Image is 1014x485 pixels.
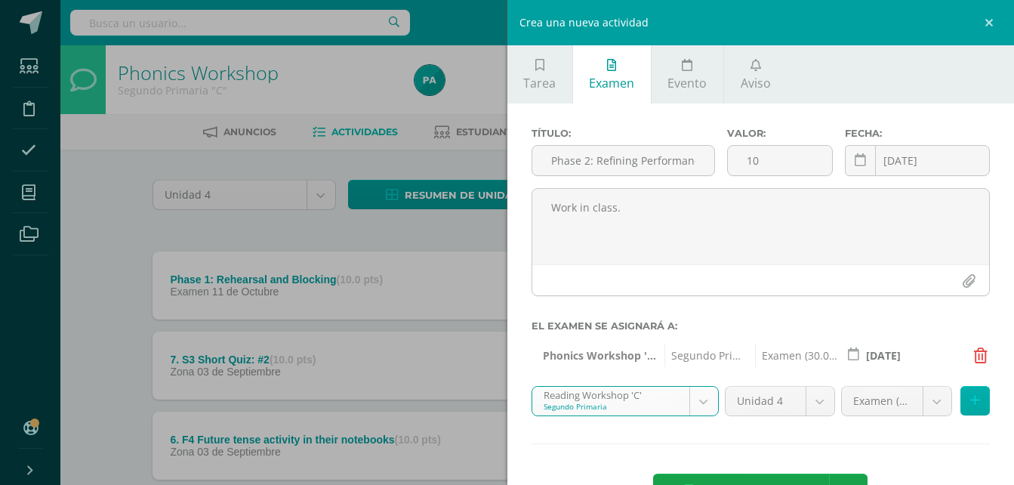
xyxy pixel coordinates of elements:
a: Reading Workshop 'C'Segundo Primaria [532,387,718,415]
span: Unidad 4 [737,387,794,415]
span: Examen [589,75,634,91]
label: Fecha: [845,128,990,139]
div: Reading Workshop 'C' [544,387,678,401]
a: Aviso [724,45,787,103]
input: Puntos máximos [728,146,832,175]
a: Tarea [507,45,572,103]
input: Fecha de entrega [846,146,989,175]
label: Valor: [727,128,833,139]
span: Segundo Primaria [664,344,747,367]
span: Evento [667,75,707,91]
label: Título: [532,128,716,139]
span: Examen (30.0pts) [755,344,837,367]
a: Unidad 4 [726,387,834,415]
div: Segundo Primaria [544,401,678,412]
a: Examen (30.0pts) [842,387,951,415]
span: Aviso [741,75,771,91]
a: Evento [652,45,723,103]
span: Tarea [523,75,556,91]
span: Examen (30.0pts) [853,387,911,415]
a: Examen [573,45,651,103]
input: Título [532,146,715,175]
label: El examen se asignará a: [532,320,991,332]
span: Phonics Workshop 'C' [543,344,656,367]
